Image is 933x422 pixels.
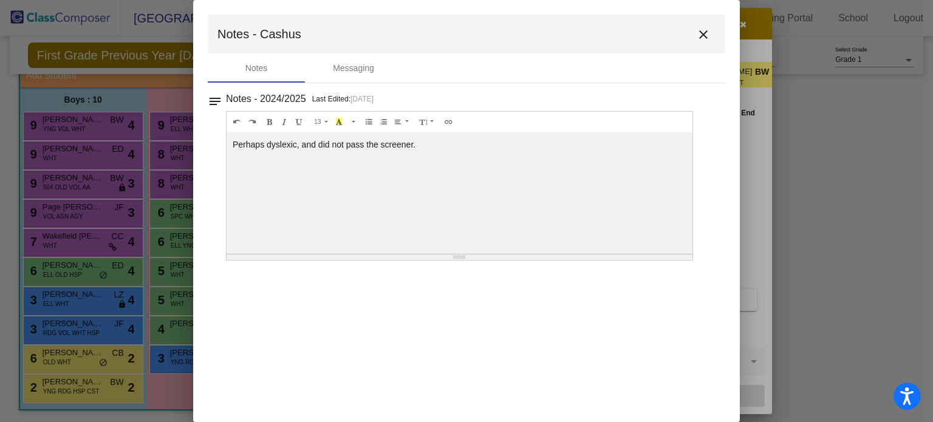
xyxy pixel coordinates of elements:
[310,115,332,129] button: Font Size
[227,132,692,254] div: Perhaps dyslexic, and did not pass the screener.
[333,62,374,75] div: Messaging
[226,90,306,107] h3: Notes - 2024/2025
[376,115,391,129] button: Ordered list (CTRL+SHIFT+NUM8)
[277,115,292,129] button: Italic (CTRL+I)
[441,115,456,129] button: Link (CTRL+K)
[332,115,347,129] button: Recent Color
[227,254,692,260] div: Resize
[217,24,301,44] span: Notes - Cashus
[245,62,268,75] div: Notes
[391,115,413,129] button: Paragraph
[314,118,321,125] span: 13
[230,115,245,129] button: Undo (CTRL+Z)
[208,90,222,105] mat-icon: notes
[262,115,278,129] button: Bold (CTRL+B)
[312,93,374,105] p: Last Edited:
[346,115,358,129] button: More Color
[350,95,374,103] span: [DATE]
[696,27,711,42] mat-icon: close
[292,115,307,129] button: Underline (CTRL+U)
[416,115,439,129] button: Line Height
[244,115,259,129] button: Redo (CTRL+Y)
[361,115,377,129] button: Unordered list (CTRL+SHIFT+NUM7)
